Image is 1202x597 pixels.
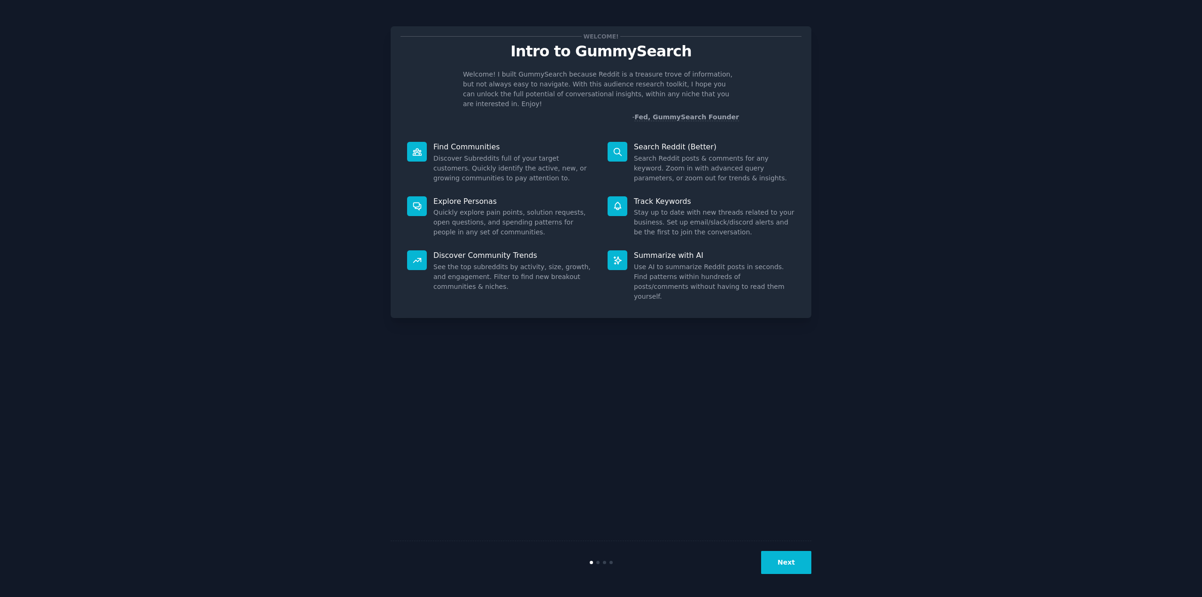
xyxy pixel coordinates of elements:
button: Next [761,551,811,574]
dd: Use AI to summarize Reddit posts in seconds. Find patterns within hundreds of posts/comments with... [634,262,795,302]
div: - [632,112,739,122]
p: Find Communities [433,142,594,152]
dd: Discover Subreddits full of your target customers. Quickly identify the active, new, or growing c... [433,154,594,183]
dd: Quickly explore pain points, solution requests, open questions, and spending patterns for people ... [433,208,594,237]
dd: See the top subreddits by activity, size, growth, and engagement. Filter to find new breakout com... [433,262,594,292]
p: Welcome! I built GummySearch because Reddit is a treasure trove of information, but not always ea... [463,70,739,109]
p: Track Keywords [634,196,795,206]
p: Intro to GummySearch [401,43,801,60]
p: Search Reddit (Better) [634,142,795,152]
p: Explore Personas [433,196,594,206]
p: Discover Community Trends [433,250,594,260]
span: Welcome! [582,31,620,41]
dd: Search Reddit posts & comments for any keyword. Zoom in with advanced query parameters, or zoom o... [634,154,795,183]
p: Summarize with AI [634,250,795,260]
a: Fed, GummySearch Founder [634,113,739,121]
dd: Stay up to date with new threads related to your business. Set up email/slack/discord alerts and ... [634,208,795,237]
